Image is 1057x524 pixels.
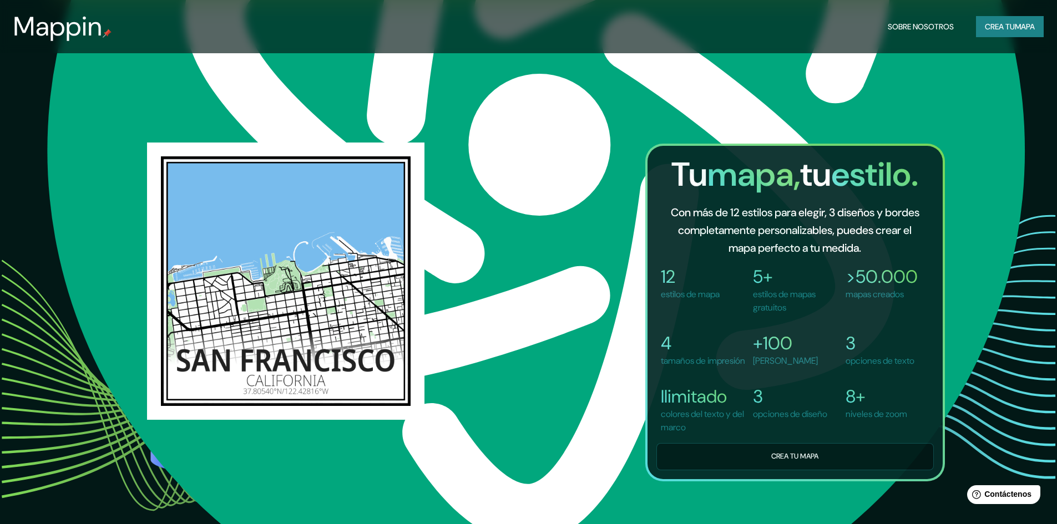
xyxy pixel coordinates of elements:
[103,29,112,38] img: pin de mapeo
[661,355,745,367] font: tamaños de impresión
[800,152,831,196] font: tu
[883,16,958,37] button: Sobre nosotros
[846,385,866,408] font: 8+
[661,408,744,433] font: colores del texto y del marco
[846,288,904,300] font: mapas creados
[661,332,671,355] font: 4
[753,332,792,355] font: +100
[1015,22,1035,32] font: mapa
[661,265,675,288] font: 12
[846,265,918,288] font: >50.000
[888,22,954,32] font: Sobre nosotros
[958,481,1045,512] iframe: Lanzador de widgets de ayuda
[753,288,816,313] font: estilos de mapas gratuitos
[753,355,818,367] font: [PERSON_NAME]
[671,205,919,255] font: Con más de 12 estilos para elegir, 3 diseños y bordes completamente personalizables, puedes crear...
[147,143,424,420] img: san-fran.png
[656,443,934,470] button: Crea tu mapa
[661,288,720,300] font: estilos de mapa
[13,9,103,44] font: Mappin
[985,22,1015,32] font: Crea tu
[846,408,907,420] font: niveles de zoom
[671,152,707,196] font: Tu
[846,355,914,367] font: opciones de texto
[707,152,800,196] font: mapa,
[753,265,773,288] font: 5+
[831,152,918,196] font: estilo.
[846,332,856,355] font: 3
[753,385,763,408] font: 3
[753,408,827,420] font: opciones de diseño
[976,16,1044,37] button: Crea tumapa
[661,385,727,408] font: Ilimitado
[771,452,818,461] font: Crea tu mapa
